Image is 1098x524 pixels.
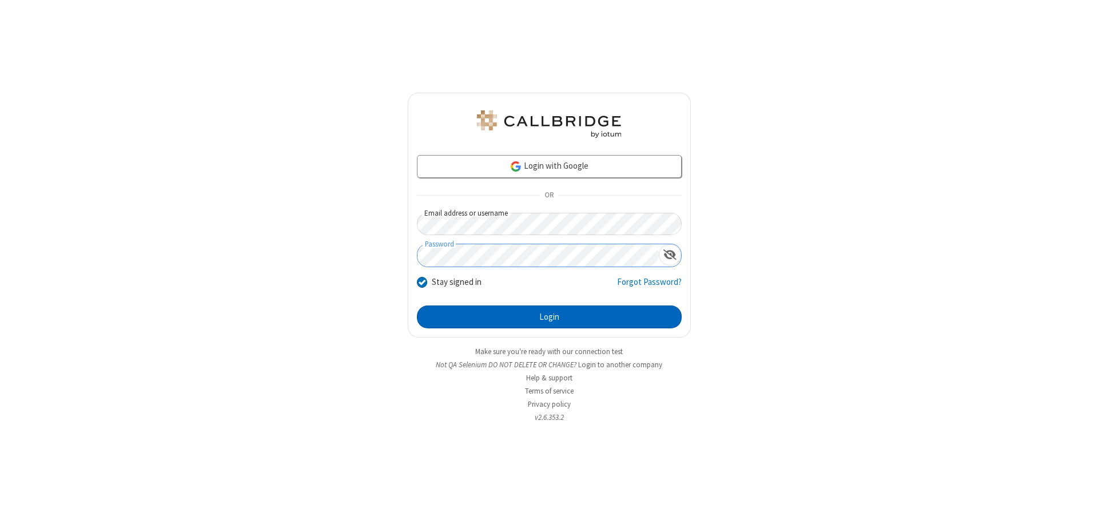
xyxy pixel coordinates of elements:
input: Password [417,244,659,267]
a: Login with Google [417,155,682,178]
button: Login to another company [578,359,662,370]
a: Terms of service [525,386,574,396]
a: Privacy policy [528,399,571,409]
label: Stay signed in [432,276,482,289]
div: Show password [659,244,681,265]
li: v2.6.353.2 [408,412,691,423]
button: Login [417,305,682,328]
iframe: Chat [1069,494,1089,516]
a: Forgot Password? [617,276,682,297]
li: Not QA Selenium DO NOT DELETE OR CHANGE? [408,359,691,370]
img: google-icon.png [510,160,522,173]
img: QA Selenium DO NOT DELETE OR CHANGE [475,110,623,138]
span: OR [540,188,558,204]
a: Make sure you're ready with our connection test [475,347,623,356]
input: Email address or username [417,213,682,235]
a: Help & support [526,373,572,383]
